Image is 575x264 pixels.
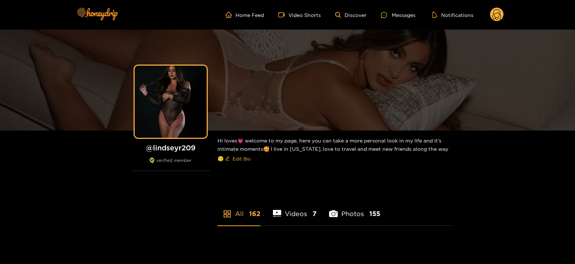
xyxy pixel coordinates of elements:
[273,193,317,225] li: Videos
[249,209,260,218] span: 162
[381,11,415,19] div: Messages
[233,155,251,162] span: Edit Bio
[225,12,264,18] a: Home Feed
[131,143,210,152] h1: @ lindseyr209
[430,11,476,18] button: Notifications
[224,153,252,164] button: editEdit Bio
[329,193,380,225] li: Photos
[369,209,380,218] span: 155
[225,12,235,18] span: home
[131,158,210,171] div: verified member
[223,210,232,218] span: appstore
[335,12,367,18] a: Discover
[278,12,321,18] a: Video Shorts
[217,131,452,170] div: Hi loves💗 welcome to my page, here you can take a more personal look in my life and it’s intimate...
[313,209,316,218] span: 7
[225,156,230,162] span: edit
[217,193,260,225] li: All
[278,12,288,18] span: video-camera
